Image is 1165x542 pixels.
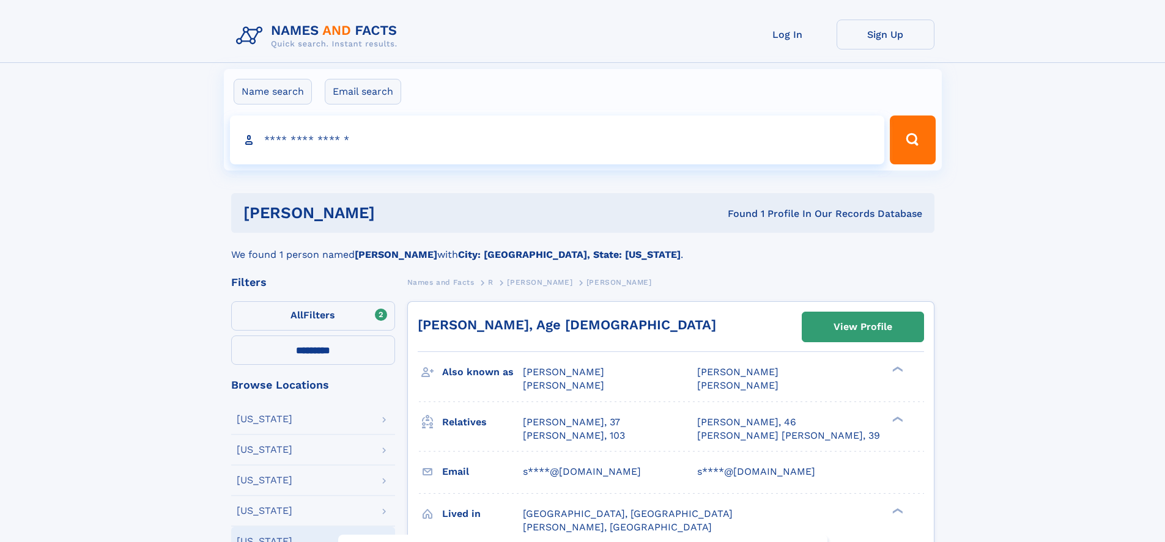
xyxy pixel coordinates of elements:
[488,278,494,287] span: R
[523,521,712,533] span: [PERSON_NAME], [GEOGRAPHIC_DATA]
[523,508,733,519] span: [GEOGRAPHIC_DATA], [GEOGRAPHIC_DATA]
[523,429,625,442] a: [PERSON_NAME], 103
[523,366,604,378] span: [PERSON_NAME]
[407,274,475,290] a: Names and Facts
[697,429,880,442] a: [PERSON_NAME] [PERSON_NAME], 39
[837,20,934,49] a: Sign Up
[458,249,681,260] b: City: [GEOGRAPHIC_DATA], State: [US_STATE]
[231,301,395,331] label: Filters
[237,445,292,455] div: [US_STATE]
[237,414,292,424] div: [US_STATE]
[237,506,292,516] div: [US_STATE]
[230,115,885,164] input: search input
[889,507,904,515] div: ❯
[418,317,716,332] a: [PERSON_NAME], Age [DEMOGRAPHIC_DATA]
[523,379,604,391] span: [PERSON_NAME]
[442,412,523,433] h3: Relatives
[231,379,395,390] div: Browse Locations
[234,79,312,104] label: Name search
[488,274,494,290] a: R
[697,366,779,378] span: [PERSON_NAME]
[243,205,552,221] h1: [PERSON_NAME]
[231,20,407,53] img: Logo Names and Facts
[325,79,401,104] label: Email search
[697,379,779,391] span: [PERSON_NAME]
[834,313,892,341] div: View Profile
[889,365,904,373] div: ❯
[355,249,437,260] b: [PERSON_NAME]
[442,461,523,482] h3: Email
[586,278,652,287] span: [PERSON_NAME]
[290,309,303,321] span: All
[231,233,934,262] div: We found 1 person named with .
[551,207,922,221] div: Found 1 Profile In Our Records Database
[697,416,796,429] a: [PERSON_NAME], 46
[507,278,572,287] span: [PERSON_NAME]
[889,415,904,423] div: ❯
[523,416,620,429] a: [PERSON_NAME], 37
[507,274,572,290] a: [PERSON_NAME]
[231,277,395,288] div: Filters
[237,475,292,485] div: [US_STATE]
[802,312,923,342] a: View Profile
[890,115,935,164] button: Search Button
[442,504,523,524] h3: Lived in
[442,362,523,383] h3: Also known as
[739,20,837,49] a: Log In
